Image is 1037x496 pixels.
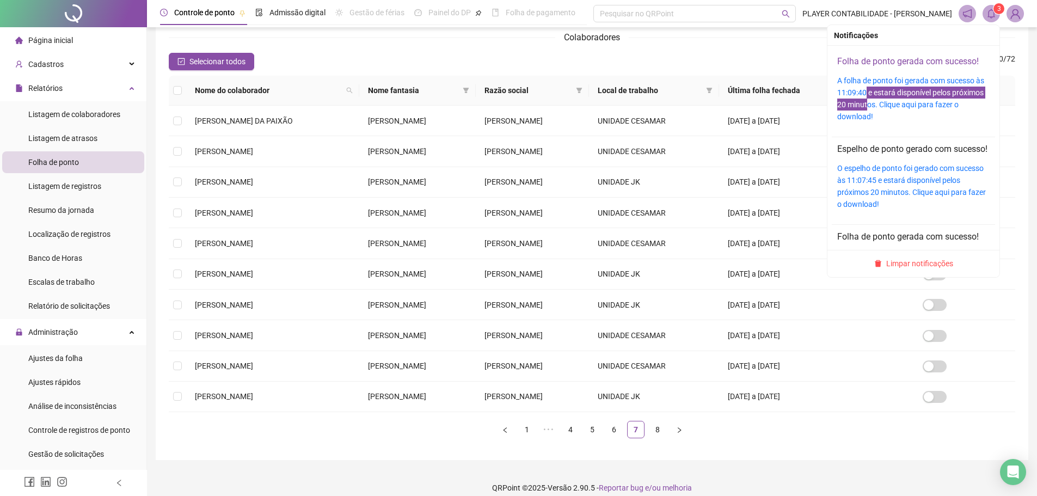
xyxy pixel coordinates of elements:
td: [PERSON_NAME] [476,259,590,290]
span: Análise de inconsistências [28,402,116,411]
td: [DATE] a [DATE] [719,351,854,382]
li: Página anterior [496,421,514,438]
a: 6 [606,421,622,438]
a: A folha de ponto foi gerada com sucesso às 11:09:40 e estará disponível pelos próximos 20 minutos... [837,76,984,121]
td: [DATE] a [DATE] [719,106,854,136]
td: [PERSON_NAME] [476,136,590,167]
span: pushpin [239,10,246,16]
span: Limpar notificações [886,258,953,270]
span: [PERSON_NAME] [195,239,253,248]
span: Local de trabalho [598,84,702,96]
span: 3 [997,5,1001,13]
li: 7 [627,421,645,438]
span: lock [15,328,23,336]
td: [PERSON_NAME] [476,382,590,412]
span: notification [962,9,972,19]
td: [PERSON_NAME] [476,228,590,259]
li: 1 [518,421,536,438]
button: left [496,421,514,438]
td: [DATE] a [DATE] [719,228,854,259]
td: UNIDADE CESAMAR [589,198,719,228]
td: [DATE] a [DATE] [719,167,854,198]
a: Espelho de ponto gerado com sucesso! [837,144,987,154]
td: [DATE] a [DATE] [719,382,854,412]
span: instagram [57,476,68,487]
span: file [15,84,23,92]
span: filter [704,82,715,99]
td: [DATE] a [DATE] [719,198,854,228]
button: Selecionar todos [169,53,254,70]
span: facebook [24,476,35,487]
span: Folha de ponto [28,158,79,167]
span: left [502,427,508,433]
td: [PERSON_NAME] [359,259,475,290]
li: 5 páginas anteriores [540,421,557,438]
span: [PERSON_NAME] [195,177,253,186]
button: right [671,421,688,438]
span: delete [874,260,882,267]
span: Página inicial [28,36,73,45]
span: book [492,9,499,16]
span: [PERSON_NAME] [195,209,253,217]
a: Folha de ponto gerada com sucesso! [837,231,979,242]
span: clock-circle [160,9,168,16]
td: UNIDADE JK [589,259,719,290]
span: right [676,427,683,433]
span: bell [986,9,996,19]
td: [PERSON_NAME] [359,106,475,136]
span: search [344,82,355,99]
td: UNIDADE CESAMAR [589,228,719,259]
a: Folha de ponto gerada com sucesso! [837,56,979,66]
span: Listagem de registros [28,182,101,191]
td: [DATE] a [DATE] [719,320,854,351]
span: Resumo da jornada [28,206,94,215]
span: [PERSON_NAME] [195,301,253,309]
span: [PERSON_NAME] [195,270,253,278]
span: Listagem de colaboradores [28,110,120,119]
td: UNIDADE CESAMAR [589,136,719,167]
span: search [346,87,353,94]
a: 8 [649,421,666,438]
span: search [782,10,790,18]
td: [PERSON_NAME] [476,198,590,228]
td: UNIDADE CESAMAR [589,320,719,351]
span: sun [335,9,343,16]
span: Gestão de solicitações [28,450,104,458]
span: Ajustes rápidos [28,378,81,387]
span: Nome fantasia [368,84,458,96]
td: [PERSON_NAME] [359,198,475,228]
li: 8 [649,421,666,438]
td: UNIDADE JK [589,290,719,320]
td: [DATE] a [DATE] [719,259,854,290]
td: UNIDADE JK [589,382,719,412]
span: Controle de registros de ponto [28,426,130,434]
li: 4 [562,421,579,438]
img: 88370 [1007,5,1023,22]
td: [PERSON_NAME] [476,320,590,351]
a: 5 [584,421,600,438]
a: 1 [519,421,535,438]
span: user-add [15,60,23,68]
td: [PERSON_NAME] [476,290,590,320]
th: Última folha fechada [719,76,854,106]
a: 7 [628,421,644,438]
td: [PERSON_NAME] [359,320,475,351]
td: [PERSON_NAME] [359,228,475,259]
div: Open Intercom Messenger [1000,459,1026,485]
td: [PERSON_NAME] [359,167,475,198]
span: pushpin [475,10,482,16]
span: Painel do DP [428,8,471,17]
span: Admissão digital [269,8,326,17]
span: Controle de ponto [174,8,235,17]
span: left [115,479,123,487]
li: Próxima página [671,421,688,438]
td: [PERSON_NAME] [476,106,590,136]
span: Administração [28,328,78,336]
span: [PERSON_NAME] DA PAIXÃO [195,117,293,125]
td: [PERSON_NAME] [476,351,590,382]
td: UNIDADE CESAMAR [589,106,719,136]
td: [PERSON_NAME] [359,382,475,412]
span: Relatórios [28,84,63,93]
span: Folha de pagamento [506,8,575,17]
